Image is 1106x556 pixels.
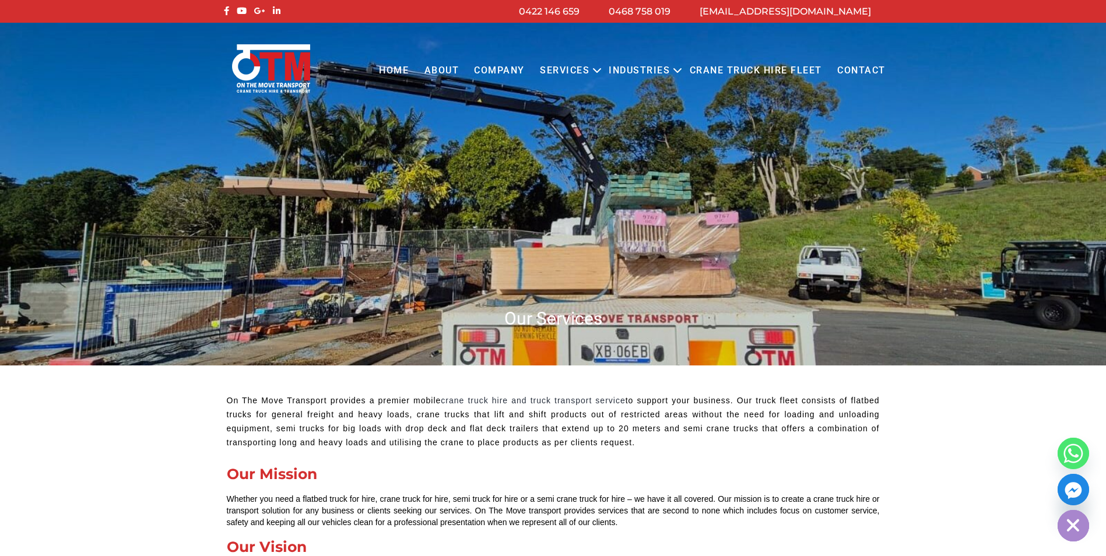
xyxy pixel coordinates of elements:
a: About [416,55,466,87]
p: On The Move Transport provides a premier mobile to support your business. Our truck fleet consist... [227,394,880,449]
a: Industries [601,55,677,87]
img: Otmtransport [230,43,313,94]
a: 0468 758 019 [609,6,670,17]
a: Facebook_Messenger [1058,474,1089,505]
a: Crane Truck Hire Fleet [682,55,829,87]
a: COMPANY [466,55,532,87]
h1: Our Services [221,307,886,330]
div: Our Mission [227,467,880,481]
a: Services [532,55,597,87]
a: [EMAIL_ADDRESS][DOMAIN_NAME] [700,6,871,17]
a: Contact [830,55,893,87]
div: Whether you need a flatbed truck for hire, crane truck for hire, semi truck for hire or a semi cr... [227,493,880,528]
a: crane truck hire and truck transport service [441,396,625,405]
a: Home [371,55,416,87]
a: 0422 146 659 [519,6,580,17]
a: Whatsapp [1058,438,1089,469]
div: Our Vision [227,540,880,554]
